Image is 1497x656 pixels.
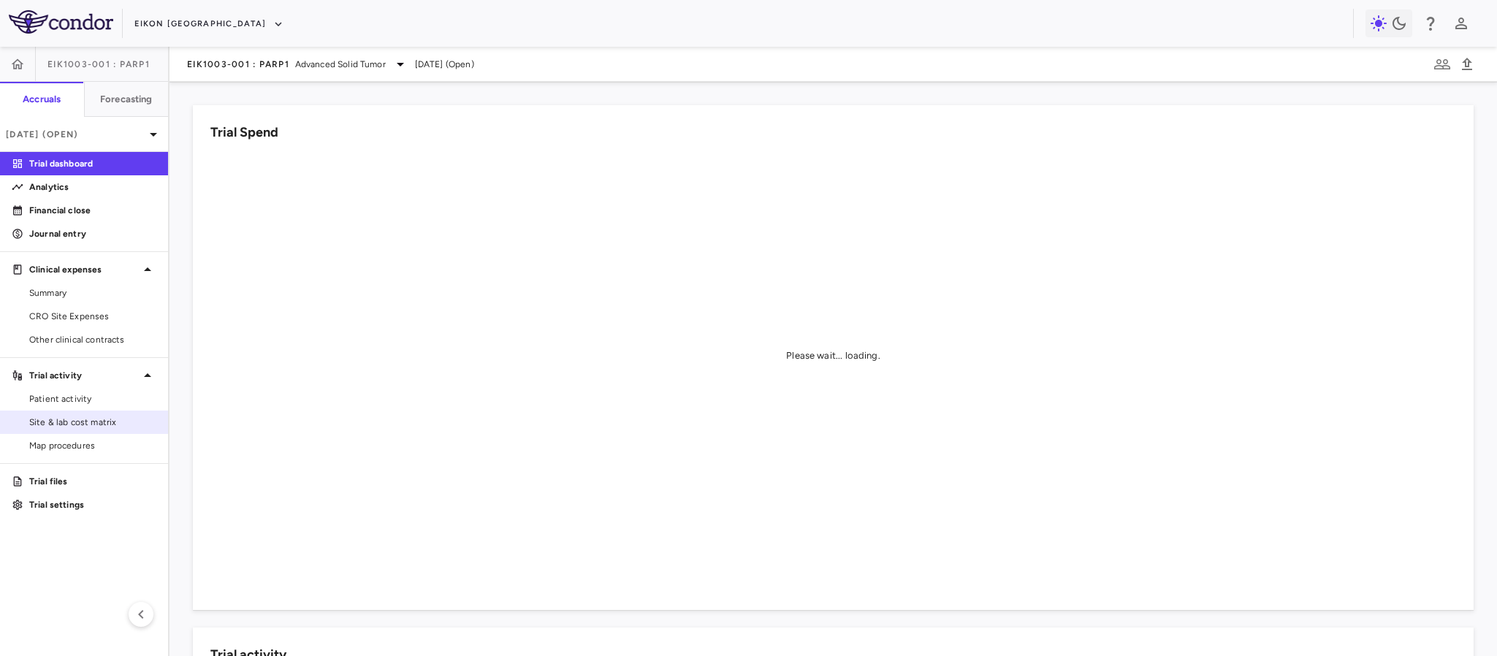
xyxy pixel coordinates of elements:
div: Please wait... loading. [786,349,880,362]
span: Map procedures [29,439,156,452]
h6: Forecasting [100,93,153,106]
img: logo-full-SnFGN8VE.png [9,10,113,34]
h6: Accruals [23,93,61,106]
span: Patient activity [29,392,156,405]
button: Eikon [GEOGRAPHIC_DATA] [134,12,283,36]
span: Advanced Solid Tumor [295,58,386,71]
p: Trial dashboard [29,157,156,170]
p: Analytics [29,180,156,194]
p: Trial files [29,475,156,488]
span: Site & lab cost matrix [29,416,156,429]
h6: Trial Spend [210,123,278,142]
p: Trial activity [29,369,139,382]
span: Other clinical contracts [29,333,156,346]
p: Financial close [29,204,156,217]
span: EIK1003-001 : PARP1 [47,58,150,70]
span: Summary [29,286,156,300]
p: [DATE] (Open) [6,128,145,141]
p: Trial settings [29,498,156,511]
p: Clinical expenses [29,263,139,276]
span: CRO Site Expenses [29,310,156,323]
p: Journal entry [29,227,156,240]
span: EIK1003-001 : PARP1 [187,58,289,70]
span: [DATE] (Open) [415,58,474,71]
